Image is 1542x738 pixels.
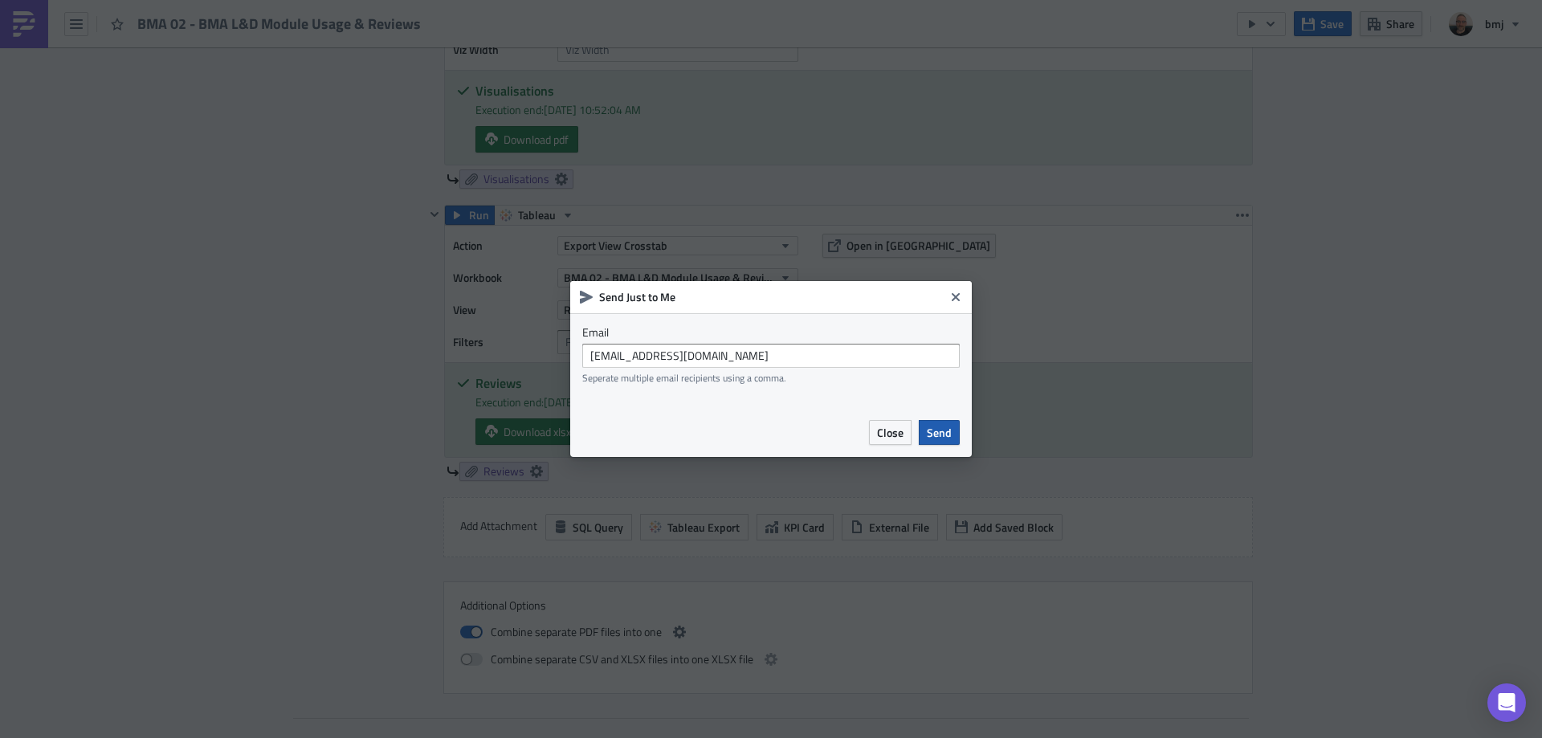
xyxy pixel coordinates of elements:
[599,290,944,304] h6: Send Just to Me
[869,420,912,445] button: Close
[6,112,767,125] p: [PERSON_NAME]
[6,42,767,55] p: Please find attached the monthly report for BMA 02 - BMA L&D Module Usage & Reviews.
[6,6,767,19] p: Hi,
[919,420,960,445] button: Send
[6,77,767,90] p: Kind regards,
[582,372,960,384] div: Seperate multiple email recipients using a comma.
[1487,683,1526,722] div: Open Intercom Messenger
[582,325,960,340] label: Email
[877,424,904,441] span: Close
[944,285,968,309] button: Close
[6,6,767,125] body: Rich Text Area. Press ALT-0 for help.
[927,424,952,441] span: Send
